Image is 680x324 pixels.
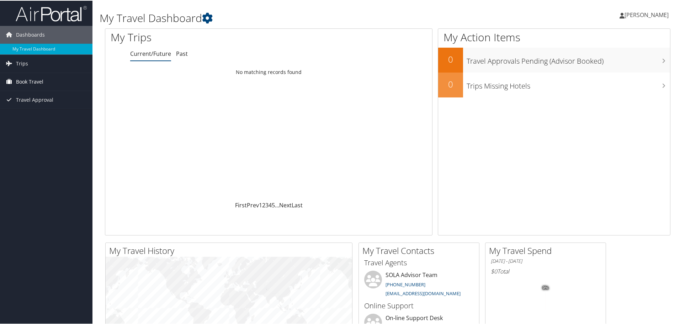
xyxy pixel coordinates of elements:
[386,281,425,287] a: [PHONE_NUMBER]
[438,29,670,44] h1: My Action Items
[269,201,272,208] a: 4
[438,47,670,72] a: 0Travel Approvals Pending (Advisor Booked)
[438,78,463,90] h2: 0
[105,65,432,78] td: No matching records found
[491,267,497,275] span: $0
[111,29,291,44] h1: My Trips
[543,285,548,290] tspan: 0%
[16,54,28,72] span: Trips
[386,290,461,296] a: [EMAIL_ADDRESS][DOMAIN_NAME]
[364,257,474,267] h3: Travel Agents
[265,201,269,208] a: 3
[438,72,670,97] a: 0Trips Missing Hotels
[491,257,600,264] h6: [DATE] - [DATE]
[364,300,474,310] h3: Online Support
[16,72,43,90] span: Book Travel
[467,52,670,65] h3: Travel Approvals Pending (Advisor Booked)
[100,10,484,25] h1: My Travel Dashboard
[625,10,669,18] span: [PERSON_NAME]
[176,49,188,57] a: Past
[620,4,676,25] a: [PERSON_NAME]
[130,49,171,57] a: Current/Future
[489,244,606,256] h2: My Travel Spend
[292,201,303,208] a: Last
[279,201,292,208] a: Next
[467,77,670,90] h3: Trips Missing Hotels
[235,201,247,208] a: First
[361,270,477,299] li: SOLA Advisor Team
[491,267,600,275] h6: Total
[362,244,479,256] h2: My Travel Contacts
[109,244,352,256] h2: My Travel History
[275,201,279,208] span: …
[16,90,53,108] span: Travel Approval
[438,53,463,65] h2: 0
[16,5,87,21] img: airportal-logo.png
[247,201,259,208] a: Prev
[16,25,45,43] span: Dashboards
[262,201,265,208] a: 2
[272,201,275,208] a: 5
[259,201,262,208] a: 1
